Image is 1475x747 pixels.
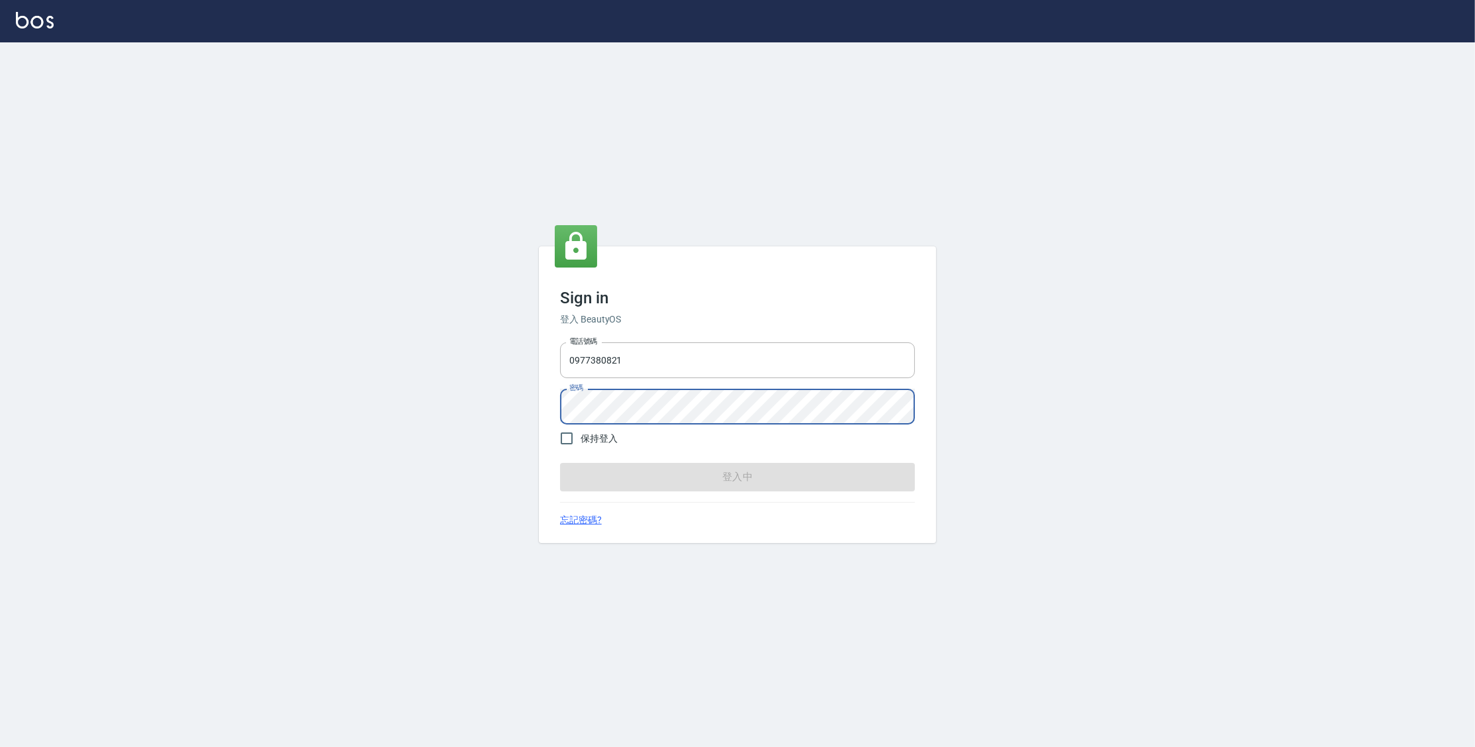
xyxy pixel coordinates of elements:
[560,289,915,307] h3: Sign in
[16,12,54,28] img: Logo
[569,383,583,393] label: 密碼
[560,513,602,527] a: 忘記密碼?
[569,336,597,346] label: 電話號碼
[560,313,915,326] h6: 登入 BeautyOS
[581,432,618,446] span: 保持登入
